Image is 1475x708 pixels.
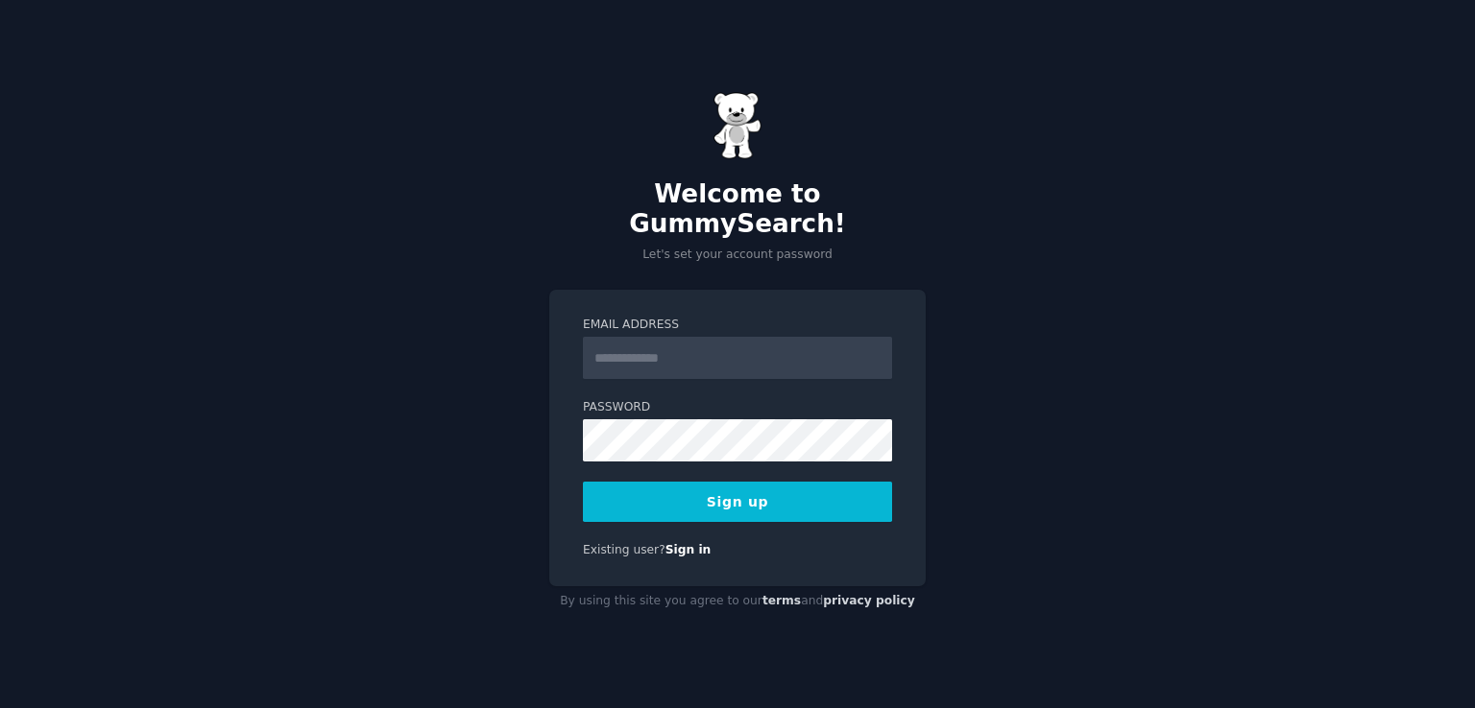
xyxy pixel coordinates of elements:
img: Gummy Bear [713,92,762,159]
label: Password [583,399,892,416]
div: By using this site you agree to our and [549,586,926,617]
h2: Welcome to GummySearch! [549,179,926,240]
a: Sign in [665,543,712,556]
button: Sign up [583,482,892,522]
label: Email Address [583,317,892,334]
p: Let's set your account password [549,247,926,264]
a: privacy policy [823,594,915,607]
span: Existing user? [583,543,665,556]
a: terms [762,594,801,607]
